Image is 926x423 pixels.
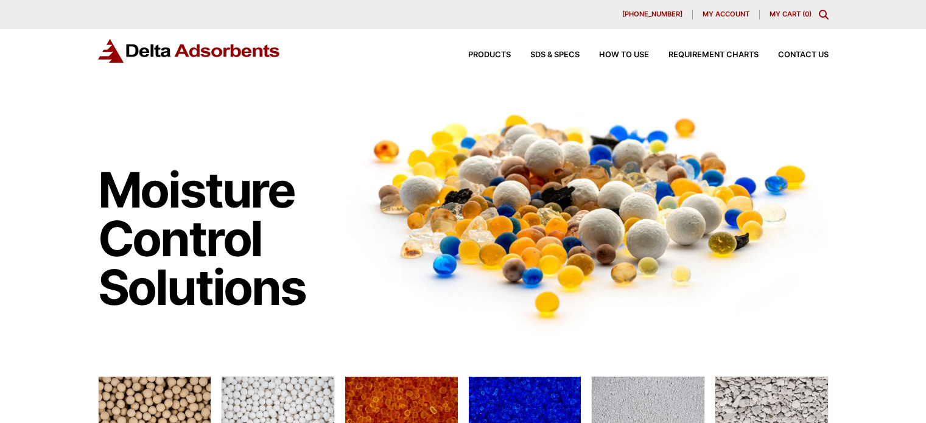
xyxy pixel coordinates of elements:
a: SDS & SPECS [511,51,580,59]
span: 0 [805,10,809,18]
span: Products [468,51,511,59]
a: [PHONE_NUMBER] [612,10,693,19]
img: Delta Adsorbents [98,39,281,63]
img: Image [345,92,829,337]
a: My account [693,10,760,19]
h1: Moisture Control Solutions [98,166,333,312]
a: Contact Us [759,51,829,59]
a: Products [449,51,511,59]
span: [PHONE_NUMBER] [622,11,682,18]
a: How to Use [580,51,649,59]
div: Toggle Modal Content [819,10,829,19]
a: Requirement Charts [649,51,759,59]
span: SDS & SPECS [530,51,580,59]
span: Contact Us [778,51,829,59]
a: My Cart (0) [770,10,812,18]
span: Requirement Charts [668,51,759,59]
span: How to Use [599,51,649,59]
span: My account [703,11,749,18]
